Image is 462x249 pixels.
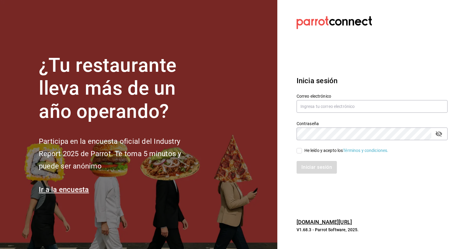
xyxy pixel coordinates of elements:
[343,148,388,153] a: Términos y condiciones.
[39,54,201,123] h1: ¿Tu restaurante lleva más de un año operando?
[39,185,89,194] a: Ir a la encuesta
[297,219,352,225] a: [DOMAIN_NAME][URL]
[297,75,448,86] h3: Inicia sesión
[297,94,448,98] label: Correo electrónico
[434,129,444,139] button: passwordField
[297,227,448,233] p: V1.68.3 - Parrot Software, 2025.
[297,100,448,113] input: Ingresa tu correo electrónico
[297,121,448,125] label: Contraseña
[304,147,389,154] div: He leído y acepto los
[39,135,201,172] h2: Participa en la encuesta oficial del Industry Report 2025 de Parrot. Te toma 5 minutos y puede se...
